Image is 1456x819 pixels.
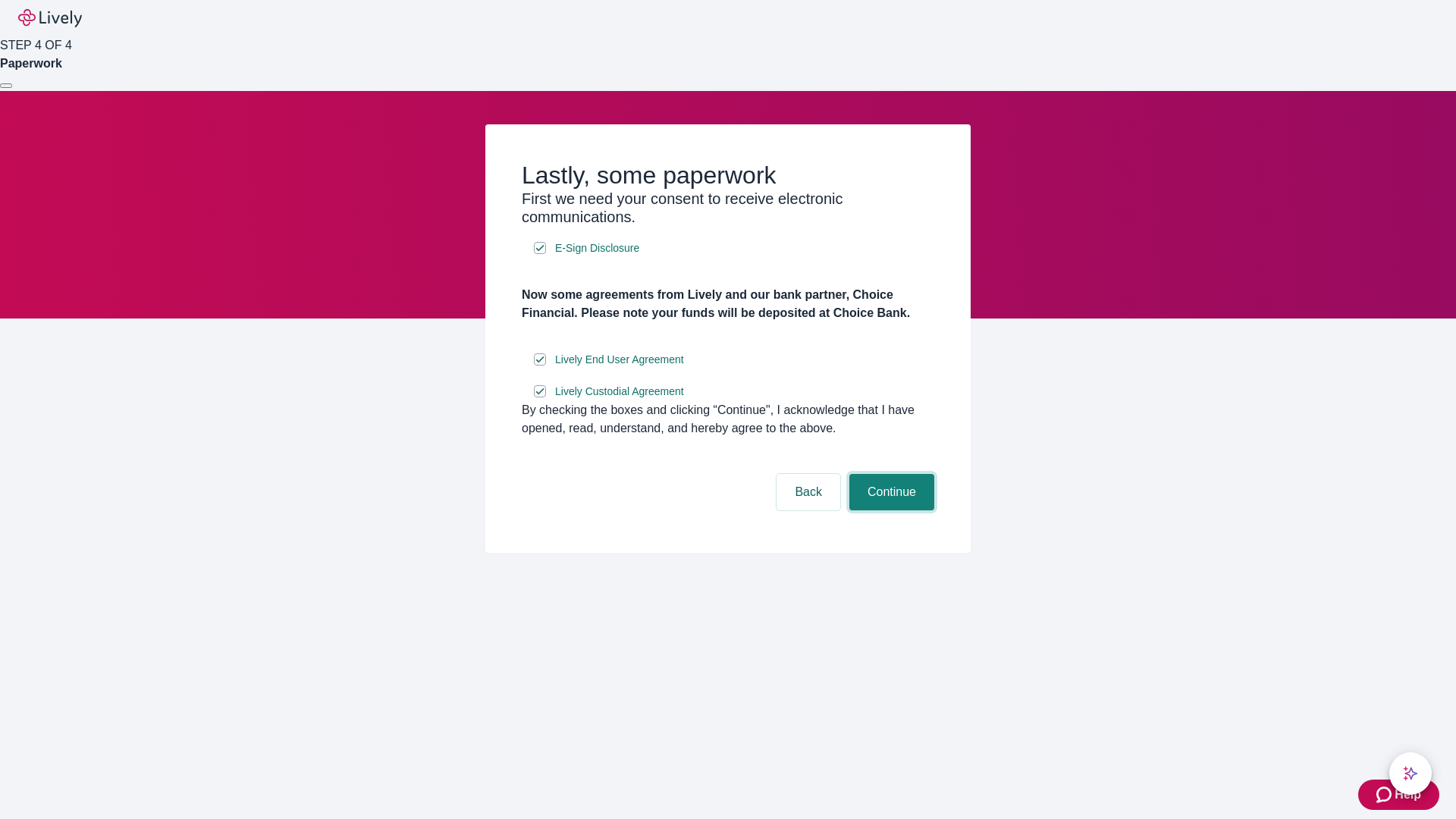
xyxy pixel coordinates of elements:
[1389,752,1432,795] button: chat
[552,239,642,258] a: e-sign disclosure document
[1395,786,1421,804] span: Help
[1403,766,1418,781] svg: Lively AI Assistant
[552,382,687,401] a: e-sign disclosure document
[555,384,684,400] span: Lively Custodial Agreement
[1358,780,1439,810] button: Zendesk support iconHelp
[522,190,934,226] h3: First we need your consent to receive electronic communications.
[552,350,687,369] a: e-sign disclosure document
[522,161,934,190] h2: Lastly, some paperwork
[18,9,82,27] img: Lively
[849,474,934,510] button: Continue
[522,401,934,438] div: By checking the boxes and clicking “Continue", I acknowledge that I have opened, read, understand...
[555,352,684,368] span: Lively End User Agreement
[522,286,934,322] h4: Now some agreements from Lively and our bank partner, Choice Financial. Please note your funds wi...
[1376,786,1395,804] svg: Zendesk support icon
[555,240,639,256] span: E-Sign Disclosure
[777,474,840,510] button: Back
